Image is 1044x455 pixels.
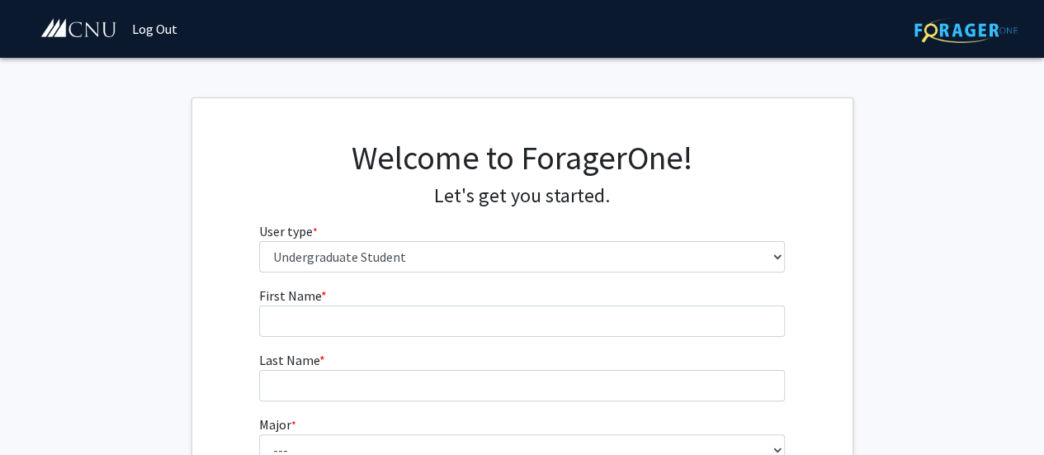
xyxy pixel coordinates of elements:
[12,381,70,443] iframe: Chat
[914,17,1018,43] img: ForagerOne Logo
[40,18,118,39] img: Christopher Newport University Logo
[259,221,318,241] label: User type
[259,184,785,208] h4: Let's get you started.
[259,352,319,368] span: Last Name
[259,415,296,434] label: Major
[259,287,321,304] span: First Name
[259,138,785,178] h1: Welcome to ForagerOne!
